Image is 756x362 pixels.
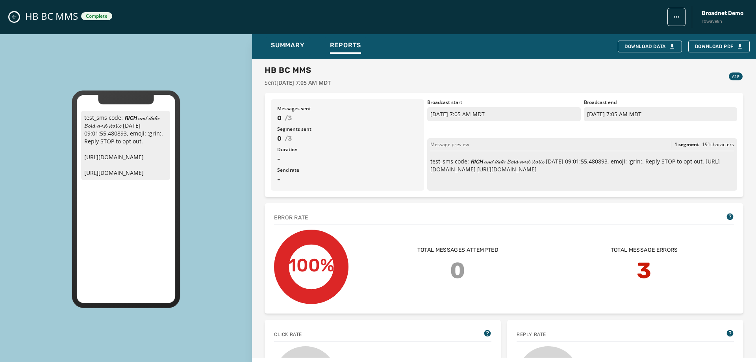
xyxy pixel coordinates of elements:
span: - [277,175,418,184]
button: Reports [324,37,368,56]
span: rbwave8h [702,18,743,25]
span: Duration [277,147,418,153]
span: 0 [277,113,282,123]
p: test_sms code: 𝙍𝙄𝘾𝙃 𝒶𝓃𝒹 𝒾𝓉𝒶𝓁𝒾𝒸 𝓑𝓸𝓵𝓭 𝓪𝓷𝓭 𝓲𝓽𝓪𝓵𝓲𝓬 [DATE] 09:01:55.480893, emoji: :grin:. Reply STOP ... [430,158,734,173]
span: Summary [271,41,305,49]
span: / 3 [285,134,292,143]
p: [DATE] 7:05 AM MDT [427,107,580,121]
button: Summary [265,37,311,56]
span: Broadnet Demo [702,9,743,17]
span: Click rate [274,331,302,338]
span: Reports [330,41,361,49]
span: Segments sent [277,126,418,132]
div: A2P [729,72,743,80]
span: 0 [450,254,465,287]
p: test_sms code: 𝙍𝙄𝘾𝙃 𝒶𝓃𝒹 𝒾𝓉𝒶𝓁𝒾𝒸 𝓑𝓸𝓵𝓭 𝓪𝓷𝓭 𝓲𝓽𝓪𝓵𝓲𝓬 [DATE] 09:01:55.480893, emoji: :grin:. Reply STOP ... [81,111,170,180]
span: Total message errors [611,246,678,254]
span: - [277,154,418,164]
button: Download PDF [688,41,750,52]
button: broadcast action menu [667,8,686,26]
div: Download Data [624,43,675,50]
span: Sent [265,79,331,87]
span: / 3 [285,113,292,123]
span: 1 segment [674,141,699,148]
span: 3 [637,254,652,287]
span: Download PDF [695,43,743,50]
text: 100% [288,255,334,276]
h3: HB BC MMS [265,65,331,76]
span: Error rate [274,214,308,222]
span: Broadcast start [427,99,580,106]
button: Download Data [618,41,682,52]
span: Message preview [430,141,469,148]
span: [DATE] 7:05 AM MDT [276,79,331,86]
span: Broadcast end [584,99,737,106]
span: 0 [277,134,282,143]
span: Messages sent [277,106,418,112]
span: Total messages attempted [417,246,498,254]
span: Send rate [277,167,418,173]
p: [DATE] 7:05 AM MDT [584,107,737,121]
span: 191 characters [702,141,734,148]
span: Reply rate [517,331,546,338]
